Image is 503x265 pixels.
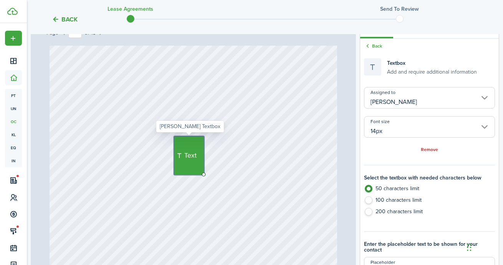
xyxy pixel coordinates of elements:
[174,136,204,175] div: Rachel Pischke's Textbox
[421,147,438,153] a: Remove
[108,5,153,13] h3: Lease Agreements
[465,228,503,265] iframe: Chat Widget
[364,196,495,208] label: 100 characters limit
[364,208,495,219] label: 200 characters limit
[5,31,22,46] button: Open menu
[184,151,196,161] span: Text
[5,115,22,128] a: oc
[364,241,495,253] h4: Enter the placeholder text to be shown for your contact
[5,128,22,141] a: kl
[364,185,495,196] label: 50 characters limit
[52,15,78,23] button: Back
[387,59,405,67] span: Textbox
[364,175,495,181] h4: Select the textbox with needed characters below
[467,236,472,259] div: Drag
[5,141,22,154] a: eq
[380,5,419,13] h3: Send to review
[387,67,477,75] small: Add and require additional information
[5,102,22,115] a: un
[7,8,18,15] img: TenantCloud
[5,154,22,167] a: in
[364,43,382,49] a: Back
[5,89,22,102] a: pt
